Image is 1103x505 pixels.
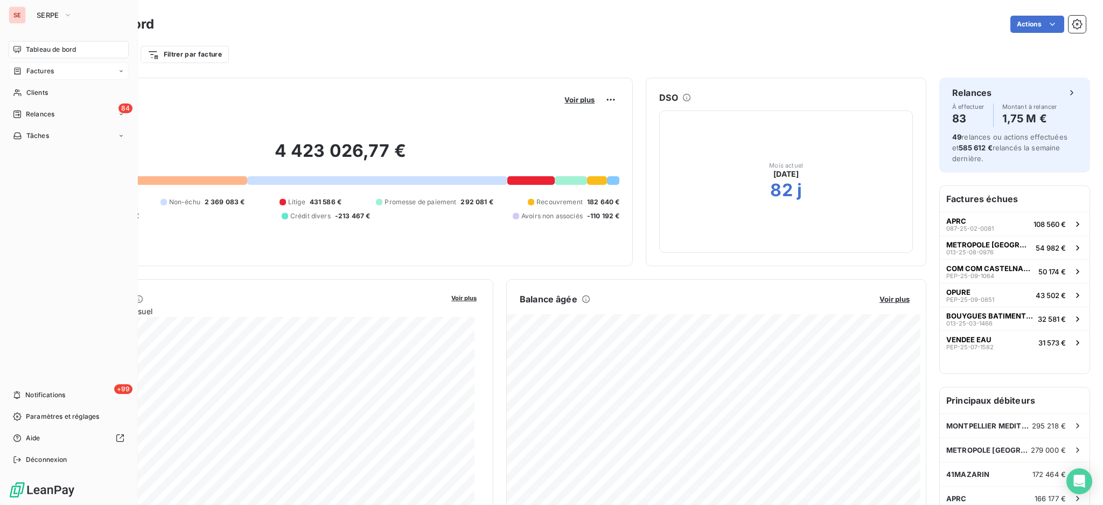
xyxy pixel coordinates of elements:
[1031,446,1066,454] span: 279 000 €
[169,197,200,207] span: Non-échu
[952,110,985,127] h4: 83
[26,45,76,54] span: Tableau de bord
[587,197,619,207] span: 182 640 €
[1032,470,1066,479] span: 172 464 €
[26,131,49,141] span: Tâches
[946,421,1032,430] span: MONTPELLIER MEDITERRANEE METROPOLE
[1036,291,1066,300] span: 43 502 €
[1038,315,1066,323] span: 32 581 €
[940,330,1090,354] button: VENDEE EAUPEP-25-07-158231 573 €
[587,211,620,221] span: -110 192 €
[1038,267,1066,276] span: 50 174 €
[946,273,994,279] span: PEP-25-09-1064
[451,294,477,302] span: Voir plus
[26,109,54,119] span: Relances
[9,481,75,499] img: Logo LeanPay
[385,197,456,207] span: Promesse de paiement
[25,390,65,400] span: Notifications
[114,384,132,394] span: +99
[37,11,59,19] span: SERPE
[118,103,132,113] span: 84
[946,494,967,503] span: APRC
[946,312,1034,320] span: BOUYGUES BATIMENT SUD EST
[1002,110,1057,127] h4: 1,75 M €
[288,197,305,207] span: Litige
[564,95,595,104] span: Voir plus
[659,91,678,104] h6: DSO
[946,296,994,303] span: PEP-25-09-0851
[946,320,993,327] span: 013-25-03-1466
[952,103,985,110] span: À effectuer
[460,197,493,207] span: 292 081 €
[1035,494,1066,503] span: 166 177 €
[940,388,1090,413] h6: Principaux débiteurs
[946,344,994,350] span: PEP-25-07-1582
[940,307,1090,330] button: BOUYGUES BATIMENT SUD EST013-25-03-146632 581 €
[952,86,992,99] h6: Relances
[561,95,598,105] button: Voir plus
[959,143,992,152] span: 585 612 €
[9,6,26,24] div: SE
[1002,103,1057,110] span: Montant à relancer
[26,88,48,98] span: Clients
[797,179,802,201] h2: j
[946,288,971,296] span: OPURE
[952,133,961,141] span: 49
[1032,421,1066,430] span: 295 218 €
[310,197,341,207] span: 431 586 €
[946,264,1034,273] span: COM COM CASTELNAUDARY
[946,240,1031,249] span: METROPOLE [GEOGRAPHIC_DATA]
[946,249,994,255] span: 013-25-08-0976
[946,225,994,232] span: 087-25-02-0081
[946,446,1031,454] span: METROPOLE [GEOGRAPHIC_DATA]
[536,197,583,207] span: Recouvrement
[9,430,129,447] a: Aide
[770,179,792,201] h2: 82
[940,236,1090,259] button: METROPOLE [GEOGRAPHIC_DATA]013-25-08-097654 982 €
[940,259,1090,283] button: COM COM CASTELNAUDARYPEP-25-09-106450 174 €
[940,186,1090,212] h6: Factures échues
[769,162,803,169] span: Mois actuel
[876,294,913,304] button: Voir plus
[335,211,371,221] span: -213 467 €
[26,412,99,421] span: Paramètres et réglages
[1010,16,1064,33] button: Actions
[940,283,1090,307] button: OPUREPEP-25-09-085143 502 €
[946,470,989,479] span: 41MAZARIN
[773,169,799,179] span: [DATE]
[26,433,40,443] span: Aide
[521,211,583,221] span: Avoirs non associés
[141,46,229,63] button: Filtrer par facture
[520,293,577,306] h6: Balance âgée
[940,212,1090,236] button: APRC087-25-02-0081108 560 €
[1038,338,1066,347] span: 31 573 €
[1034,220,1066,229] span: 108 560 €
[1036,244,1066,252] span: 54 982 €
[61,306,444,317] span: Chiffre d'affaires mensuel
[26,455,67,465] span: Déconnexion
[61,140,619,172] h2: 4 423 026,77 €
[26,66,54,76] span: Factures
[1066,468,1092,494] div: Open Intercom Messenger
[946,335,992,344] span: VENDEE EAU
[952,133,1067,163] span: relances ou actions effectuées et relancés la semaine dernière.
[448,293,480,302] button: Voir plus
[205,197,245,207] span: 2 369 083 €
[879,295,910,303] span: Voir plus
[946,217,966,225] span: APRC
[290,211,331,221] span: Crédit divers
